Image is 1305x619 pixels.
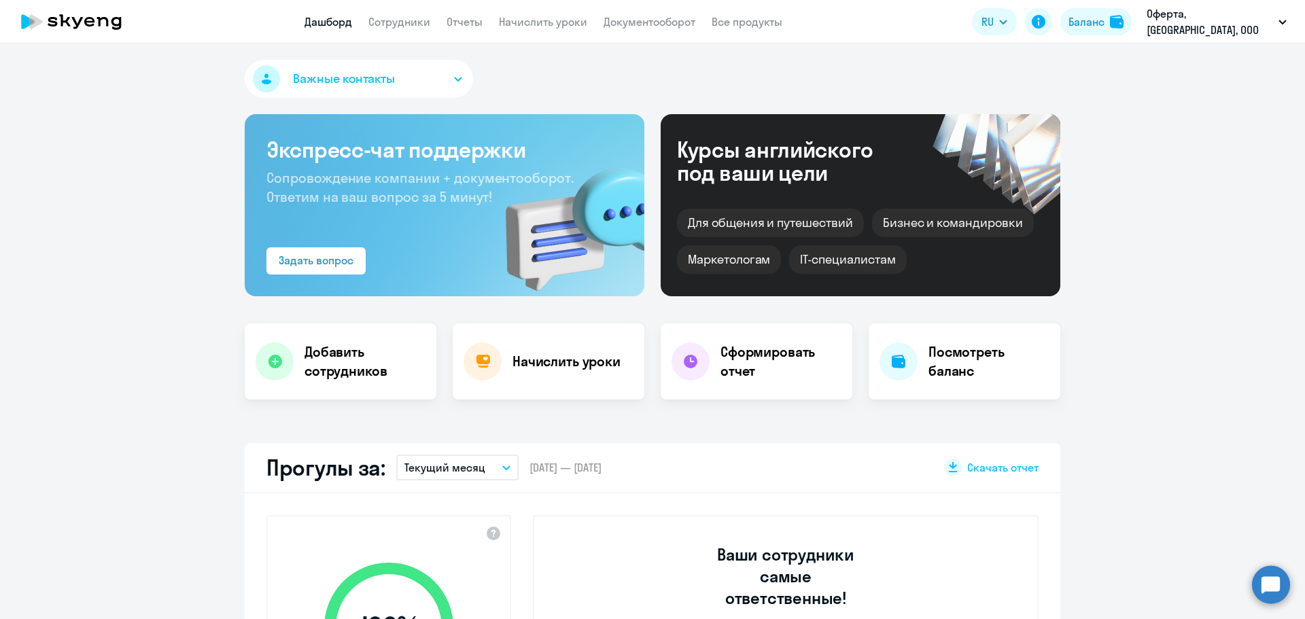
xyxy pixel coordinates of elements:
[279,252,353,268] div: Задать вопрос
[396,455,519,480] button: Текущий месяц
[928,342,1049,381] h4: Посмотреть баланс
[304,342,425,381] h4: Добавить сотрудников
[604,15,695,29] a: Документооборот
[677,138,909,184] div: Курсы английского под ваши цели
[266,247,366,275] button: Задать вопрос
[266,136,623,163] h3: Экспресс-чат поддержки
[981,14,994,30] span: RU
[720,342,841,381] h4: Сформировать отчет
[699,544,873,609] h3: Ваши сотрудники самые ответственные!
[266,454,385,481] h2: Прогулы за:
[789,245,906,274] div: IT-специалистам
[967,460,1039,475] span: Скачать отчет
[872,209,1034,237] div: Бизнес и командировки
[447,15,483,29] a: Отчеты
[1060,8,1132,35] button: Балансbalance
[293,70,395,88] span: Важные контакты
[712,15,782,29] a: Все продукты
[368,15,430,29] a: Сотрудники
[266,169,574,205] span: Сопровождение компании + документооборот. Ответим на ваш вопрос за 5 минут!
[529,460,602,475] span: [DATE] — [DATE]
[1068,14,1104,30] div: Баланс
[486,143,644,296] img: bg-img
[245,60,473,98] button: Важные контакты
[1147,5,1273,38] p: Оферта, [GEOGRAPHIC_DATA], ООО
[499,15,587,29] a: Начислить уроки
[677,209,864,237] div: Для общения и путешествий
[972,8,1017,35] button: RU
[1140,5,1293,38] button: Оферта, [GEOGRAPHIC_DATA], ООО
[404,459,485,476] p: Текущий месяц
[304,15,352,29] a: Дашборд
[677,245,781,274] div: Маркетологам
[1110,15,1124,29] img: balance
[512,352,621,371] h4: Начислить уроки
